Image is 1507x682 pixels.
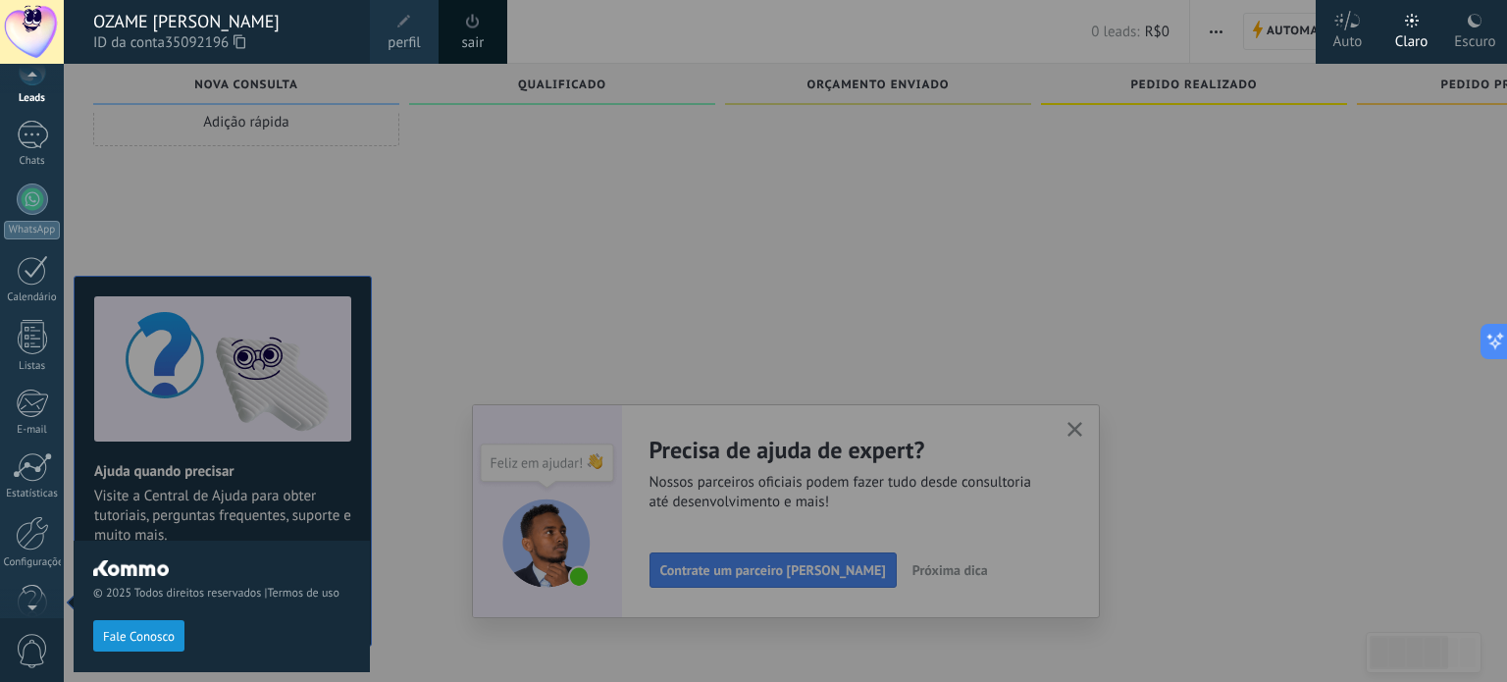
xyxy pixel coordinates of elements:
div: Calendário [4,291,61,304]
span: Fale Conosco [103,630,175,644]
div: Configurações [4,556,61,569]
button: Fale Conosco [93,620,184,652]
div: OZAME [PERSON_NAME] [93,11,350,32]
div: Escuro [1454,13,1495,64]
a: Termos de uso [267,586,338,601]
div: Chats [4,155,61,168]
span: 35092196 [165,32,245,54]
div: WhatsApp [4,221,60,239]
div: Estatísticas [4,488,61,500]
div: Listas [4,360,61,373]
div: E-mail [4,424,61,437]
div: Auto [1333,13,1363,64]
span: perfil [388,32,420,54]
span: © 2025 Todos direitos reservados | [93,586,350,601]
div: Leads [4,92,61,105]
div: Claro [1395,13,1429,64]
span: ID da conta [93,32,350,54]
a: Fale Conosco [93,628,184,643]
a: sair [462,32,485,54]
